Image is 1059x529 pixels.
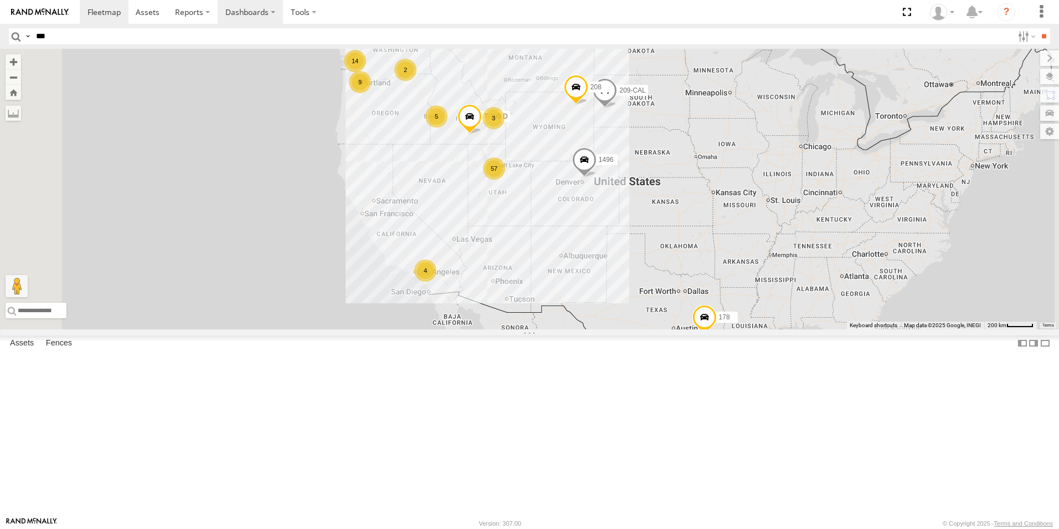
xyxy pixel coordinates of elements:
[719,313,730,321] span: 178
[482,107,505,129] div: 3
[850,322,897,329] button: Keyboard shortcuts
[425,105,448,128] div: 5
[394,59,417,81] div: 2
[926,4,958,21] div: Keith Washburn
[6,105,21,121] label: Measure
[988,322,1006,328] span: 200 km
[6,54,21,69] button: Zoom in
[1028,335,1039,352] label: Dock Summary Table to the Right
[4,335,39,351] label: Assets
[479,520,521,527] div: Version: 307.00
[23,28,32,44] label: Search Query
[6,518,57,529] a: Visit our Website
[6,69,21,85] button: Zoom out
[349,71,371,93] div: 9
[6,85,21,100] button: Zoom Home
[904,322,981,328] span: Map data ©2025 Google, INEGI
[994,520,1053,527] a: Terms and Conditions
[619,87,645,94] span: 209-CAL
[1014,28,1037,44] label: Search Filter Options
[6,275,28,297] button: Drag Pegman onto the map to open Street View
[1040,335,1051,352] label: Hide Summary Table
[599,156,614,164] span: 1496
[40,335,78,351] label: Fences
[1040,124,1059,139] label: Map Settings
[1017,335,1028,352] label: Dock Summary Table to the Left
[590,83,602,91] span: 208
[11,8,69,16] img: rand-logo.svg
[943,520,1053,527] div: © Copyright 2025 -
[1042,323,1054,328] a: Terms (opens in new tab)
[484,113,508,121] span: T-199 D
[414,260,436,282] div: 4
[483,157,505,180] div: 57
[998,3,1015,21] i: ?
[984,322,1037,329] button: Map Scale: 200 km per 45 pixels
[344,50,366,72] div: 14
